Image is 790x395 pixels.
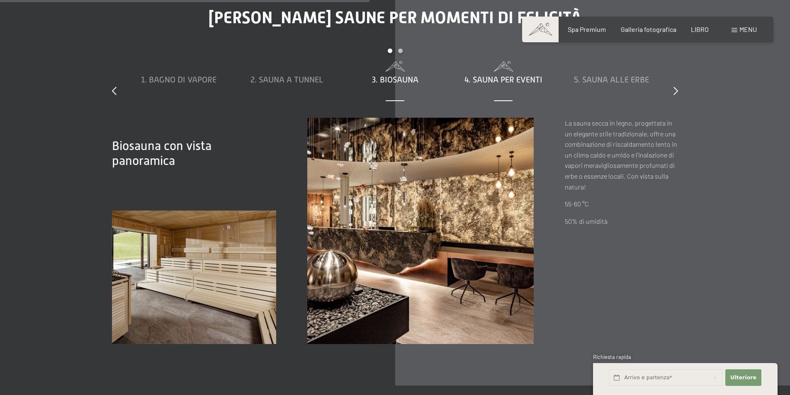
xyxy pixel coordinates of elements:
font: 5. Sauna alle erbe [574,75,649,84]
div: Paginazione carosello [124,48,666,61]
a: Spa Premium [568,25,606,33]
button: Ulteriore [725,369,761,386]
img: Una vacanza benessere in Alto Adige: 7.700 m² di spa, 10 saune [307,118,534,344]
font: 4. Sauna per eventi [464,75,542,84]
font: 55-60 °C [565,200,589,208]
font: menu [739,25,757,33]
div: Pagina Carosello 1 (Diapositiva corrente) [388,48,392,53]
img: Hotel benessere - Sauna - Area relax - Valle Aurina - Lutago [112,211,276,344]
font: 2. Sauna a tunnel [250,75,323,84]
div: Carosello Pagina 2 [398,48,403,53]
a: Galleria fotografica [621,25,676,33]
font: Biosauna con vista panoramica [112,139,211,168]
font: Ulteriore [730,374,756,380]
a: LIBRO [691,25,709,33]
font: 1. Bagno di vapore [141,75,216,84]
font: 50% di umidità [565,217,608,225]
font: 3. Biosauna [372,75,418,84]
font: [PERSON_NAME] saune per momenti di felicità [209,8,582,27]
font: Richiesta rapida [593,354,631,360]
font: La sauna secca in legno, progettata in un elegante stile tradizionale, offre una combinazione di ... [565,119,677,191]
